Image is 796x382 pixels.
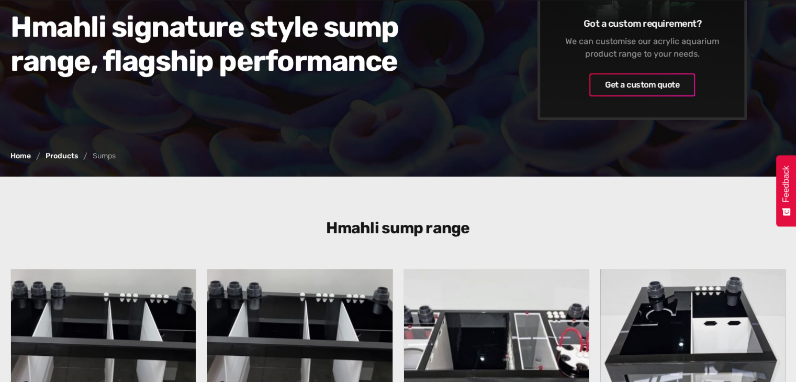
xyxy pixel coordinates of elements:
h6: Got a custom requirement? [556,17,728,30]
a: Products [46,152,78,160]
h2: Hmahli signature style sump range, flagship performance [10,10,413,78]
div: We can customise our acrylic aquarium product range to your needs. [556,35,728,60]
a: Get a custom quote [589,73,695,96]
button: Feedback - Show survey [776,155,796,226]
a: Home [10,152,31,160]
div: Sumps [93,152,116,160]
h3: Hmahli sump range [197,219,600,237]
div: Get a custom quote [605,79,679,91]
span: Feedback [781,166,791,202]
